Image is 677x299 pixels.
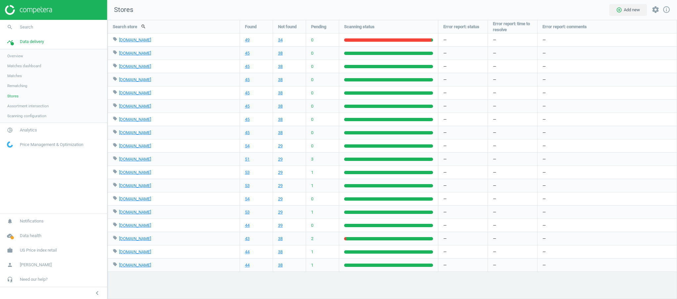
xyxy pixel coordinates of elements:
[278,77,283,83] a: 38
[311,249,313,255] span: 1
[137,21,150,32] button: search
[245,117,250,123] a: 45
[4,244,16,257] i: work
[493,236,496,242] span: —
[20,276,48,282] span: Need our help?
[649,3,662,17] button: settings
[438,60,488,73] div: —
[311,143,313,149] span: 0
[652,6,659,14] i: settings
[245,262,250,268] a: 44
[113,196,117,200] i: local_offer
[493,21,532,33] span: Error report: time to resolve
[113,222,117,227] i: local_offer
[278,24,297,30] span: Not found
[113,169,117,174] i: local_offer
[438,206,488,219] div: —
[245,77,250,83] a: 45
[119,183,151,188] a: [DOMAIN_NAME]
[7,83,27,88] span: Rematching
[245,170,250,175] a: 53
[609,4,647,16] button: add_circle_outlineAdd new
[438,179,488,192] div: —
[311,37,313,43] span: 0
[493,156,496,162] span: —
[538,60,677,73] div: —
[119,37,151,42] a: [DOMAIN_NAME]
[662,6,670,14] a: info_outline
[113,143,117,147] i: local_offer
[113,76,117,81] i: local_offer
[278,196,283,202] a: 29
[493,170,496,175] span: —
[438,219,488,232] div: —
[538,259,677,272] div: —
[245,143,250,149] a: 54
[493,37,496,43] span: —
[311,262,313,268] span: 1
[311,170,313,175] span: 1
[538,33,677,46] div: —
[4,35,16,48] i: timeline
[438,259,488,272] div: —
[278,170,283,175] a: 29
[538,126,677,139] div: —
[538,113,677,126] div: —
[438,100,488,113] div: —
[245,37,250,43] a: 49
[245,50,250,56] a: 45
[245,64,250,70] a: 45
[438,166,488,179] div: —
[20,247,57,253] span: US Price index retail
[311,223,313,228] span: 0
[119,263,151,268] a: [DOMAIN_NAME]
[245,209,250,215] a: 53
[311,117,313,123] span: 0
[493,262,496,268] span: —
[311,103,313,109] span: 0
[119,236,151,241] a: [DOMAIN_NAME]
[616,7,622,13] i: add_circle_outline
[438,113,488,126] div: —
[20,127,37,133] span: Analytics
[7,53,23,59] span: Overview
[311,183,313,189] span: 1
[311,209,313,215] span: 1
[245,223,250,228] a: 44
[493,183,496,189] span: —
[538,232,677,245] div: —
[278,50,283,56] a: 38
[93,289,101,297] i: chevron_left
[278,90,283,96] a: 38
[438,73,488,86] div: —
[311,50,313,56] span: 0
[538,179,677,192] div: —
[493,143,496,149] span: —
[538,47,677,60] div: —
[538,73,677,86] div: —
[278,156,283,162] a: 29
[113,103,117,108] i: local_offer
[113,156,117,161] i: local_offer
[113,129,117,134] i: local_offer
[493,117,496,123] span: —
[113,262,117,267] i: local_offer
[113,182,117,187] i: local_offer
[7,63,41,69] span: Matches dashboard
[278,64,283,70] a: 38
[113,37,117,41] i: local_offer
[538,192,677,205] div: —
[5,5,52,15] img: ajHJNr6hYgQAAAAASUVORK5CYII=
[438,33,488,46] div: —
[311,64,313,70] span: 0
[7,141,13,148] img: wGWNvw8QSZomAAAAABJRU5ErkJggg==
[493,64,496,70] span: —
[538,166,677,179] div: —
[119,196,151,201] a: [DOMAIN_NAME]
[4,273,16,286] i: headset_mic
[493,130,496,136] span: —
[278,130,283,136] a: 38
[113,116,117,121] i: local_offer
[119,157,151,162] a: [DOMAIN_NAME]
